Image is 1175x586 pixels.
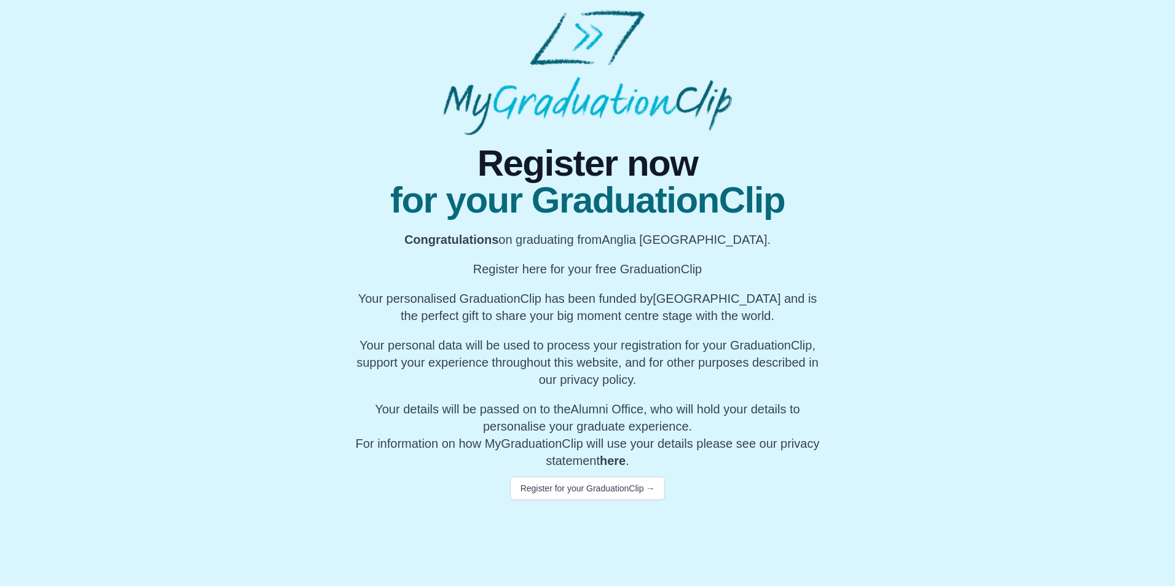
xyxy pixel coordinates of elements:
[352,337,823,388] p: Your personal data will be used to process your registration for your GraduationClip, support you...
[375,402,800,433] span: Your details will be passed on to the , who will hold your details to personalise your graduate e...
[356,402,820,467] span: For information on how MyGraduationClip will use your details please see our privacy statement .
[443,10,732,135] img: MyGraduationClip
[352,182,823,219] span: for your GraduationClip
[352,290,823,324] p: Your personalised GraduationClip has been funded by [GEOGRAPHIC_DATA] and is the perfect gift to ...
[404,233,498,246] b: Congratulations
[600,454,626,467] a: here
[510,477,666,500] button: Register for your GraduationClip →
[352,260,823,278] p: Register here for your free GraduationClip
[571,402,644,416] span: Alumni Office
[352,145,823,182] span: Register now
[352,231,823,248] p: on graduating from Anglia [GEOGRAPHIC_DATA].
